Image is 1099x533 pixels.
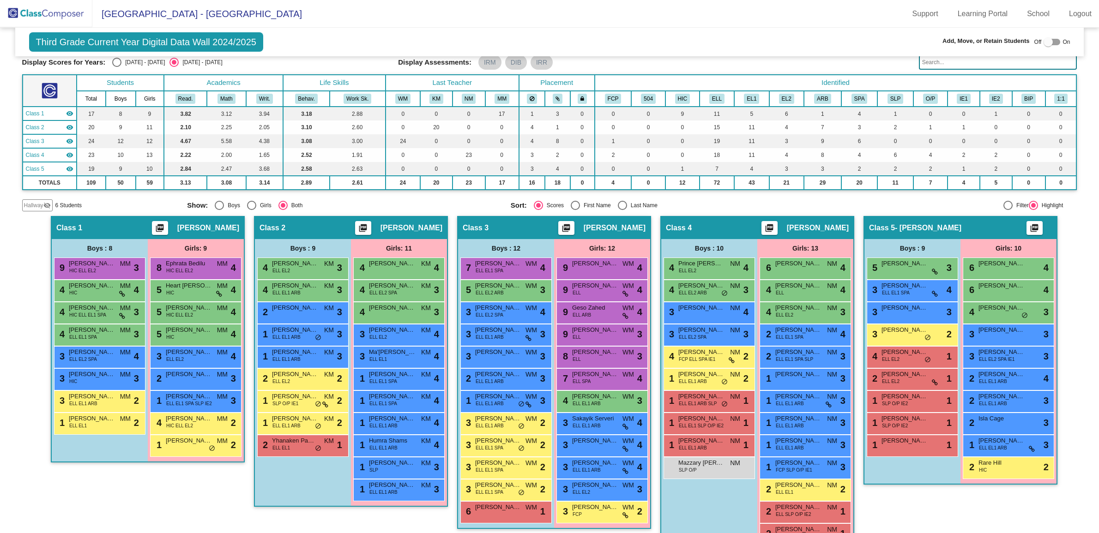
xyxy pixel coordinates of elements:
[666,223,692,233] span: Class 4
[66,110,73,117] mat-icon: visibility
[700,176,734,190] td: 72
[66,124,73,131] mat-icon: visibility
[665,107,700,120] td: 9
[1045,148,1077,162] td: 0
[256,94,273,104] button: Writ.
[734,91,769,107] th: English Language Learner Level 1 (Emerging)
[136,134,164,148] td: 12
[207,148,246,162] td: 2.00
[942,36,1030,46] span: Add, Move, or Retain Students
[1012,148,1045,162] td: 0
[851,94,868,104] button: SPA
[980,91,1012,107] th: Intensive Supports (SC)
[453,148,485,162] td: 23
[913,162,948,176] td: 2
[709,94,725,104] button: ELL
[453,91,485,107] th: Nathan Mitch
[106,107,136,120] td: 8
[957,94,971,104] button: IE1
[380,223,442,233] span: [PERSON_NAME]
[386,91,420,107] th: William Martin
[631,162,665,176] td: 0
[804,134,841,148] td: 9
[605,94,622,104] button: FCP
[905,6,946,21] a: Support
[106,120,136,134] td: 9
[136,107,164,120] td: 9
[344,94,371,104] button: Work Sk.
[136,120,164,134] td: 11
[330,134,386,148] td: 3.00
[980,107,1012,120] td: 1
[164,120,207,134] td: 2.10
[1027,221,1043,235] button: Print Students Details
[77,75,164,91] th: Students
[66,165,73,173] mat-icon: visibility
[570,107,595,120] td: 0
[217,94,235,104] button: Math
[804,91,841,107] th: Arabic-based language (Dari, Pashto, Farsi, Pashto, Persian, Arabic)
[386,107,420,120] td: 0
[106,134,136,148] td: 12
[545,162,570,176] td: 4
[179,58,222,66] div: [DATE] - [DATE]
[355,221,371,235] button: Print Students Details
[948,107,980,120] td: 0
[106,176,136,190] td: 50
[627,201,658,210] div: Last Name
[386,162,420,176] td: 0
[485,120,519,134] td: 0
[841,91,877,107] th: Spanish
[841,148,877,162] td: 4
[207,120,246,134] td: 2.25
[207,107,246,120] td: 3.12
[330,162,386,176] td: 2.63
[398,58,471,66] span: Display Assessments:
[121,58,165,66] div: [DATE] - [DATE]
[734,120,769,134] td: 11
[980,148,1012,162] td: 2
[66,138,73,145] mat-icon: visibility
[700,134,734,148] td: 19
[386,176,420,190] td: 24
[485,107,519,120] td: 17
[152,221,168,235] button: Print Students Details
[55,201,82,210] span: 6 Students
[570,134,595,148] td: 0
[1029,223,1040,236] mat-icon: picture_as_pdf
[1012,120,1045,134] td: 0
[665,176,700,190] td: 12
[675,94,690,104] button: HIC
[386,120,420,134] td: 0
[420,107,453,120] td: 0
[769,107,804,120] td: 6
[246,176,284,190] td: 3.14
[1012,107,1045,120] td: 0
[255,239,351,258] div: Boys : 9
[888,94,903,104] button: SLP
[700,162,734,176] td: 7
[665,134,700,148] td: 0
[187,201,208,210] span: Show:
[519,148,545,162] td: 3
[545,176,570,190] td: 18
[511,201,527,210] span: Sort:
[734,176,769,190] td: 43
[980,134,1012,148] td: 0
[913,120,948,134] td: 1
[164,107,207,120] td: 3.82
[485,176,519,190] td: 17
[665,148,700,162] td: 0
[256,201,272,210] div: Girls
[23,107,77,120] td: Michelle Mohr - No Class Name
[913,176,948,190] td: 7
[77,120,106,134] td: 20
[1045,162,1077,176] td: 0
[769,120,804,134] td: 4
[164,75,283,91] th: Academics
[246,134,284,148] td: 4.38
[734,148,769,162] td: 11
[26,165,44,173] span: Class 5
[804,176,841,190] td: 29
[23,148,77,162] td: Nathan Mitch - No Class Name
